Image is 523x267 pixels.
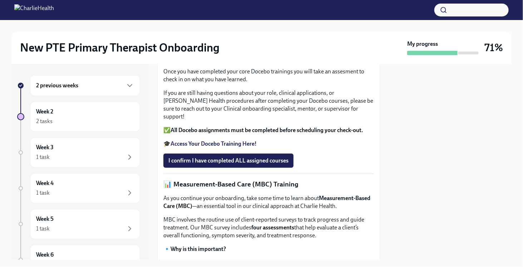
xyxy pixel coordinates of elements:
[163,194,374,210] p: As you continue your onboarding, take some time to learn about —an essential tool in our clinical...
[17,173,140,203] a: Week 41 task
[163,180,374,189] p: 📊 Measurement-Based Care (MBC) Training
[17,102,140,132] a: Week 22 tasks
[36,82,78,89] h6: 2 previous weeks
[163,140,374,148] p: 🎓
[36,251,54,259] h6: Week 6
[36,144,54,151] h6: Week 3
[36,179,54,187] h6: Week 4
[171,246,226,252] strong: Why is this important?
[168,157,288,164] span: I confirm I have completed ALL assigned courses
[163,89,374,121] p: If you are still having questions about your role, clinical applications, or [PERSON_NAME] Health...
[407,40,438,48] strong: My progress
[163,154,293,168] button: I confirm I have completed ALL assigned courses
[178,259,374,267] li: Helps tailor treatment plans to individual client needs
[17,137,140,168] a: Week 31 task
[36,189,50,197] div: 1 task
[163,216,374,239] p: MBC involves the routine use of client-reported surveys to track progress and guide treatment. Ou...
[30,75,140,96] div: 2 previous weeks
[20,40,219,55] h2: New PTE Primary Therapist Onboarding
[14,4,54,16] img: CharlieHealth
[251,224,294,231] strong: four assessments
[484,41,503,54] h3: 71%
[171,140,257,147] a: Access Your Docebo Training Here!
[163,68,374,83] p: Once you have completed your core Docebo trainings you will take an assesment to check in on what...
[171,127,363,133] strong: All Docebo assignments must be completed before scheduling your check-out.
[36,108,53,116] h6: Week 2
[163,245,374,253] p: 🔹
[36,225,50,233] div: 1 task
[163,126,374,134] p: ✅
[36,117,53,125] div: 2 tasks
[36,215,54,223] h6: Week 5
[36,153,50,161] div: 1 task
[17,209,140,239] a: Week 51 task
